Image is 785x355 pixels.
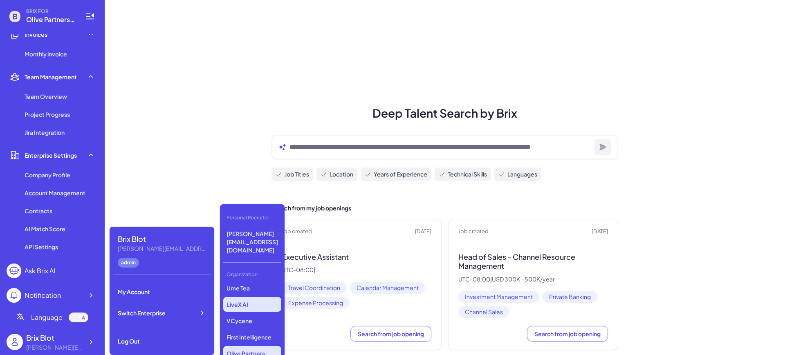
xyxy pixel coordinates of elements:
[534,330,601,337] span: Search from job opening
[25,30,47,38] span: Invoices
[592,228,608,236] span: [DATE]
[330,170,353,179] span: Location
[26,8,75,15] span: BRIX FOR
[25,207,52,215] span: Contracts
[25,73,77,81] span: Team Management
[7,334,23,350] img: user_logo.png
[25,266,55,276] div: Ask Brix AI
[282,228,312,236] span: Job created
[26,15,75,25] span: Olive Partners Management
[223,211,281,225] div: Personal Recruiter
[25,110,70,118] span: Project Progress
[26,343,83,352] div: blake@joinbrix.com
[415,228,431,236] span: [DATE]
[282,282,347,294] span: Travel Coordination
[285,170,309,179] span: Job Titles
[118,258,139,268] div: admin
[374,170,427,179] span: Years of Experience
[25,50,67,58] span: Monthly invoice
[223,268,281,281] div: Organization
[458,228,489,236] span: Job created
[25,189,85,197] span: Account Management
[223,313,281,328] p: VCycene
[458,252,608,271] h3: Head of Sales - Channel Resource Management
[282,252,431,262] h3: Executive Assistant
[25,128,65,136] span: Jira Integration
[282,297,350,309] span: Expense Processing
[25,92,67,100] span: Team Overview
[262,105,628,122] h1: Deep Talent Search by Brix
[271,204,618,212] h2: Search from my job openings
[543,291,597,303] span: Private Banking
[282,266,431,274] p: UTC-08:00 |
[25,243,58,251] span: API Settings
[223,297,281,312] p: LiveX AI
[507,170,537,179] span: Languages
[25,225,65,233] span: AI Match Score
[458,276,608,283] p: UTC-08:00 | USD 300K - 500K/year
[118,233,208,244] div: Brix Blot
[25,151,77,159] span: Enterprise Settings
[26,332,83,343] div: Brix Blot
[358,330,424,337] span: Search from job opening
[25,290,61,300] div: Notification
[113,332,211,350] div: Log Out
[458,306,509,318] span: Channel Sales
[25,171,70,179] span: Company Profile
[527,326,608,342] button: Search from job opening
[458,291,539,303] span: Investment Management
[350,326,431,342] button: Search from job opening
[118,244,208,253] div: blake@joinbrix.com
[118,309,166,317] span: Switch Enterprise
[223,281,281,295] p: Ume Tea
[31,313,63,322] span: Language
[113,283,211,301] div: My Account
[223,330,281,344] p: First Intelligence
[350,282,425,294] span: Calendar Management
[448,170,487,179] span: Technical Skills
[223,226,281,257] p: [PERSON_NAME][EMAIL_ADDRESS][DOMAIN_NAME]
